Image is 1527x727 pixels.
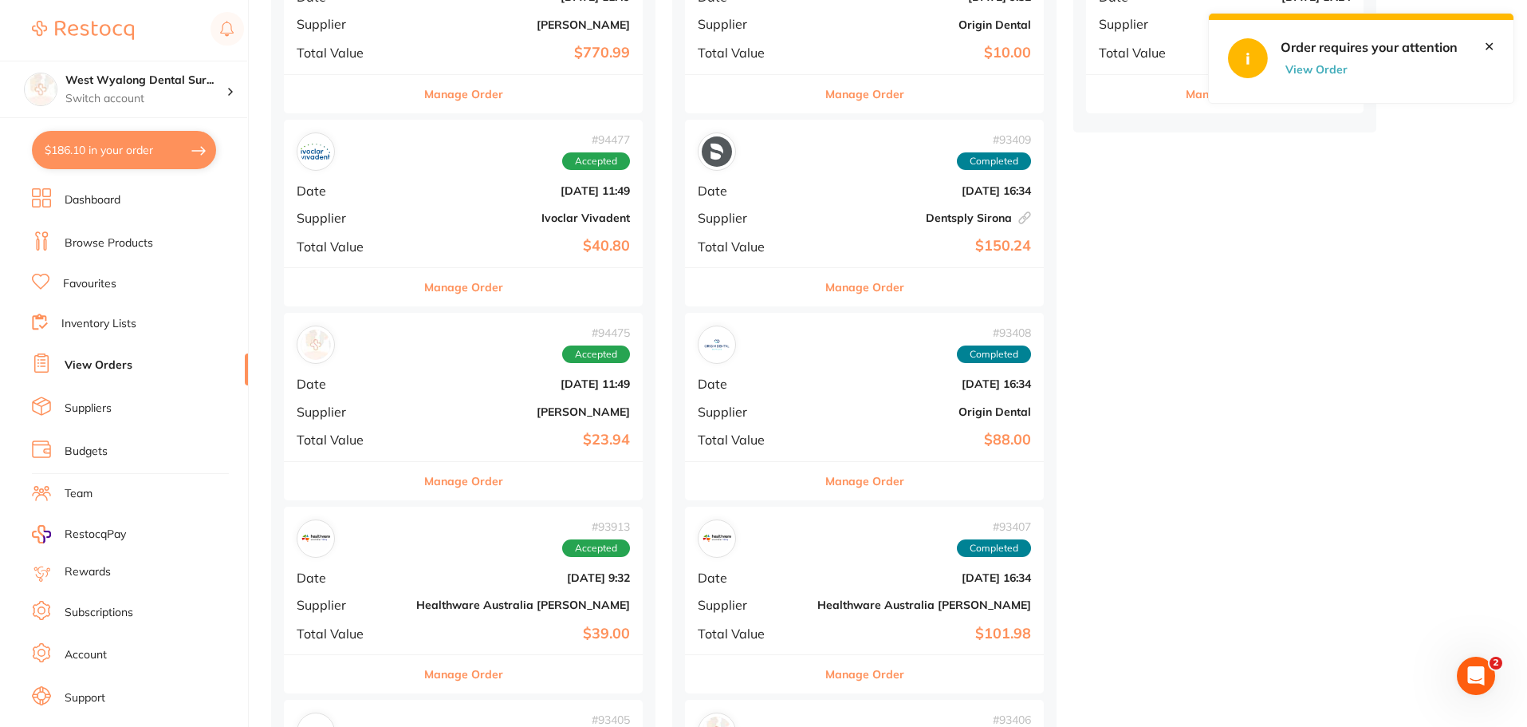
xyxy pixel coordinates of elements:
b: [PERSON_NAME] [416,18,630,31]
a: Browse Products [65,235,153,251]
span: Date [698,571,805,585]
span: # 93913 [562,520,630,533]
span: Supplier [1099,17,1179,31]
b: $770.99 [416,45,630,61]
b: [DATE] 16:34 [817,184,1031,197]
span: # 93408 [957,326,1031,339]
span: Total Value [698,239,805,254]
a: Inventory Lists [61,316,136,332]
button: Manage Order [825,268,904,306]
span: Completed [957,346,1031,363]
b: $40.80 [416,238,630,255]
b: [DATE] 16:34 [817,377,1031,390]
span: # 93406 [957,713,1031,726]
a: Account [65,647,107,663]
span: Total Value [698,45,805,60]
a: Team [65,486,92,502]
img: Origin Dental [702,330,732,360]
b: $10.00 [817,45,1031,61]
b: Origin Dental [817,405,1031,418]
span: Supplier [698,211,805,225]
a: RestocqPay [32,525,126,543]
b: $150.24 [817,238,1031,255]
button: Manage Order [1186,75,1265,113]
span: Accepted [562,152,630,170]
b: $23.94 [416,432,630,448]
b: Horseley Dental [1191,18,1351,31]
button: Manage Order [424,462,503,500]
img: Ivoclar Vivadent [301,136,331,167]
span: Supplier [297,211,403,225]
span: Supplier [297,405,403,419]
b: Healthware Australia [PERSON_NAME] [817,599,1031,611]
button: Manage Order [424,268,503,306]
span: Supplier [297,17,403,31]
span: Total Value [297,626,403,641]
span: Supplier [698,405,805,419]
span: # 93407 [957,520,1031,533]
button: Manage Order [825,75,904,113]
a: Budgets [65,444,108,460]
b: [DATE] 16:34 [817,571,1031,584]
p: Switch account [65,91,226,107]
a: Subscriptions [65,605,133,621]
span: Supplier [297,598,403,612]
span: RestocqPay [65,527,126,543]
a: Favourites [63,276,116,292]
a: Close this notification [1484,39,1494,53]
span: Accepted [562,539,630,557]
div: Ivoclar Vivadent#94477AcceptedDate[DATE] 11:49SupplierIvoclar VivadentTotal Value$40.80Manage Order [284,120,643,307]
img: Restocq Logo [32,21,134,40]
a: Rewards [65,564,111,580]
span: # 93409 [957,133,1031,146]
img: Adam Dental [301,330,331,360]
b: Ivoclar Vivadent [416,211,630,224]
a: Dashboard [65,192,120,208]
b: Dentsply Sirona [817,211,1031,224]
a: Suppliers [65,401,112,417]
img: Dentsply Sirona [702,136,732,167]
img: West Wyalong Dental Surgery (DentalTown 4) [25,73,57,105]
b: [PERSON_NAME] [416,405,630,418]
span: Date [297,571,403,585]
b: [DATE] 9:32 [416,571,630,584]
span: # 94477 [562,133,630,146]
button: Manage Order [825,462,904,500]
span: Total Value [698,433,805,447]
b: $101.98 [817,626,1031,642]
iframe: Intercom live chat [1457,657,1495,695]
div: Healthware Australia Ridley#93913AcceptedDate[DATE] 9:32SupplierHealthware Australia [PERSON_NAME... [284,507,643,694]
span: Total Value [1099,45,1179,60]
span: # 93405 [562,713,630,726]
span: Date [297,377,403,391]
a: Support [65,690,105,706]
span: 2 [1490,657,1502,670]
button: View Order [1281,62,1360,77]
b: Origin Dental [817,18,1031,31]
button: Manage Order [424,75,503,113]
button: Manage Order [424,655,503,693]
span: Accepted [562,346,630,363]
span: Completed [957,152,1031,170]
span: Date [698,377,805,391]
span: Total Value [297,239,403,254]
span: Completed [957,539,1031,557]
span: Total Value [297,45,403,60]
b: $88.00 [817,432,1031,448]
span: Date [698,184,805,198]
div: Adam Dental#94475AcceptedDate[DATE] 11:49Supplier[PERSON_NAME]Total Value$23.94Manage Order [284,313,643,500]
img: Healthware Australia Ridley [702,524,732,554]
span: Date [297,184,403,198]
button: Manage Order [825,655,904,693]
b: [DATE] 11:49 [416,377,630,390]
b: $39.00 [416,626,630,642]
img: Healthware Australia Ridley [301,524,331,554]
b: Healthware Australia [PERSON_NAME] [416,599,630,611]
img: RestocqPay [32,525,51,543]
a: Restocq Logo [32,12,134,49]
span: # 94475 [562,326,630,339]
button: $186.10 in your order [32,131,216,169]
b: $435.60 [1191,45,1351,61]
h4: West Wyalong Dental Surgery (DentalTown 4) [65,73,226,89]
span: Supplier [698,17,805,31]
